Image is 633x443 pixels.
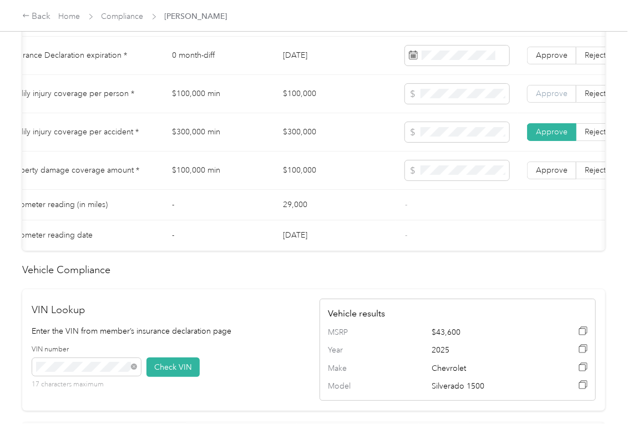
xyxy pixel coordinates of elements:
[8,200,108,209] span: Odometer reading (in miles)
[163,37,274,75] td: 0 month-diff
[163,190,274,220] td: -
[165,11,227,22] span: [PERSON_NAME]
[432,326,535,339] span: $43,600
[536,165,568,175] span: Approve
[32,380,141,390] p: 17 characters maximum
[585,89,606,98] span: Reject
[8,230,93,240] span: Odometer reading date
[536,89,568,98] span: Approve
[274,190,396,220] td: 29,000
[32,303,308,318] h2: VIN Lookup
[59,12,80,21] a: Home
[328,363,374,375] span: Make
[8,89,134,98] span: Bodily injury coverage per person *
[274,220,396,251] td: [DATE]
[8,51,127,60] span: Insurance Declaration expiration *
[274,75,396,113] td: $100,000
[163,113,274,152] td: $300,000 min
[432,380,535,392] span: Silverado 1500
[328,380,374,392] span: Model
[274,113,396,152] td: $300,000
[328,326,374,339] span: MSRP
[163,220,274,251] td: -
[8,127,139,137] span: Bodily injury coverage per accident *
[432,344,535,356] span: 2025
[163,152,274,190] td: $100,000 min
[22,263,605,278] h2: Vehicle Compliance
[536,127,568,137] span: Approve
[585,165,606,175] span: Reject
[32,345,141,355] label: VIN number
[585,51,606,60] span: Reject
[274,152,396,190] td: $100,000
[163,75,274,113] td: $100,000 min
[536,51,568,60] span: Approve
[32,325,308,337] p: Enter the VIN from member’s insurance declaration page
[22,10,51,23] div: Back
[571,381,633,443] iframe: Everlance-gr Chat Button Frame
[405,230,407,240] span: -
[274,37,396,75] td: [DATE]
[8,165,139,175] span: Property damage coverage amount *
[432,363,535,375] span: Chevrolet
[585,127,606,137] span: Reject
[328,307,588,320] h4: Vehicle results
[405,200,407,209] span: -
[146,358,200,377] button: Check VIN
[328,344,374,356] span: Year
[102,12,144,21] a: Compliance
